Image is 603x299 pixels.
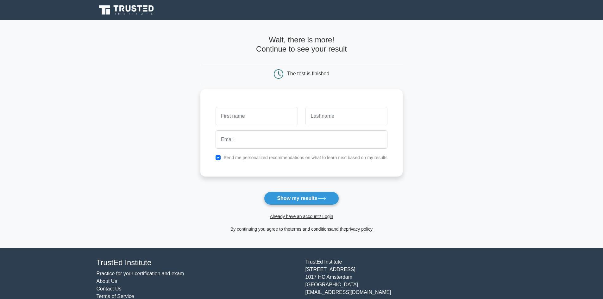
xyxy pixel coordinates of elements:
h4: Wait, there is more! Continue to see your result [200,35,403,54]
div: The test is finished [287,71,329,76]
a: About Us [97,278,117,284]
label: Send me personalized recommendations on what to learn next based on my results [223,155,387,160]
a: privacy policy [346,227,373,232]
a: Practice for your certification and exam [97,271,184,276]
input: First name [216,107,298,125]
input: Email [216,130,387,149]
button: Show my results [264,192,339,205]
a: terms and conditions [290,227,331,232]
a: Contact Us [97,286,122,291]
div: By continuing you agree to the and the [197,225,406,233]
input: Last name [305,107,387,125]
h4: TrustEd Institute [97,258,298,267]
a: Already have an account? Login [270,214,333,219]
a: Terms of Service [97,294,134,299]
